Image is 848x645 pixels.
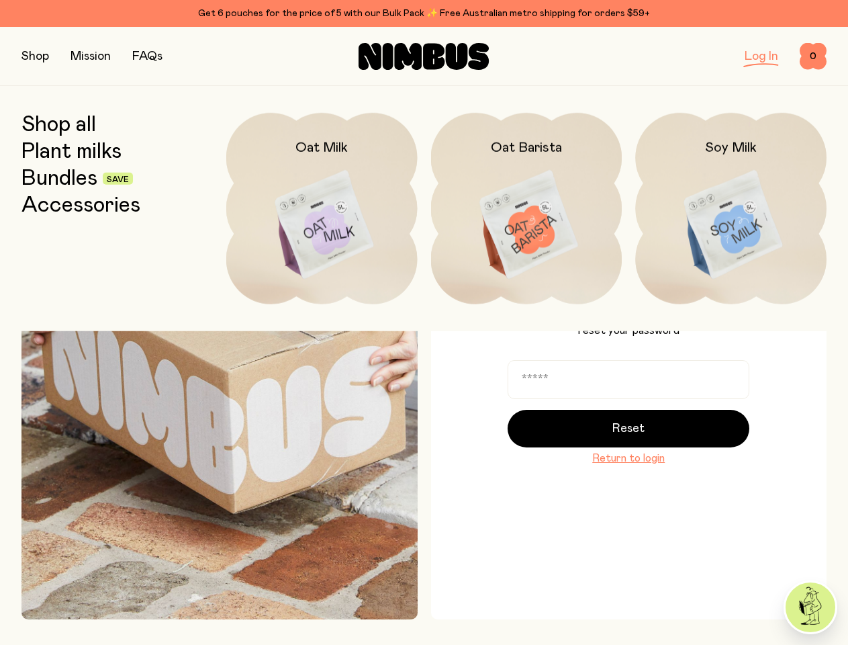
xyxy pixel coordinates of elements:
[635,113,827,304] a: Soy Milk
[132,50,162,62] a: FAQs
[431,113,622,304] a: Oat Barista
[705,140,757,156] h2: Soy Milk
[21,140,122,164] a: Plant milks
[21,113,96,137] a: Shop all
[21,193,140,218] a: Accessories
[491,140,562,156] h2: Oat Barista
[745,50,778,62] a: Log In
[226,113,418,304] a: Oat Milk
[70,50,111,62] a: Mission
[800,43,827,70] button: 0
[107,175,129,183] span: Save
[21,167,97,191] a: Bundles
[786,583,835,632] img: agent
[21,5,827,21] div: Get 6 pouches for the price of 5 with our Bulk Pack ✨ Free Australian metro shipping for orders $59+
[295,140,348,156] h2: Oat Milk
